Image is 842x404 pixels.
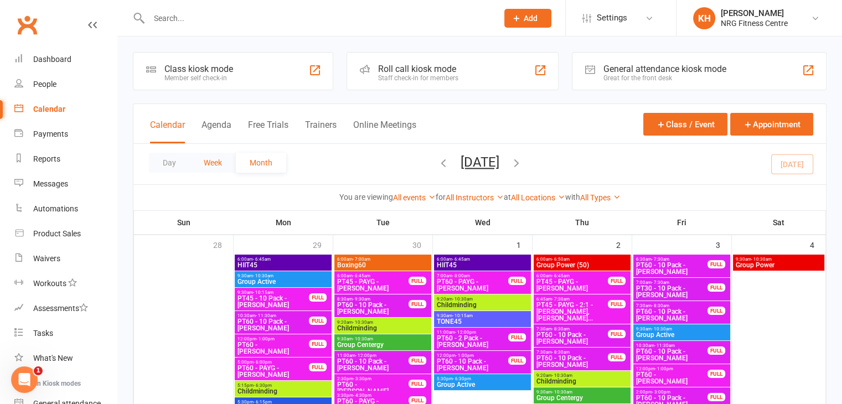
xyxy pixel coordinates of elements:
[452,313,473,318] span: - 10:15am
[655,366,673,371] span: - 1:00pm
[33,204,78,213] div: Automations
[721,8,788,18] div: [PERSON_NAME]
[256,336,275,341] span: - 1:00pm
[716,235,731,253] div: 3
[436,262,529,268] span: HIIT45
[353,273,370,278] span: - 6:45am
[237,383,329,388] span: 5:15pm
[603,74,726,82] div: Great for the front desk
[636,257,708,262] span: 6:30am
[636,280,708,285] span: 7:00am
[580,193,621,202] a: All Types
[436,358,509,371] span: PT60 - 10 Pack - [PERSON_NAME]
[707,393,725,401] div: FULL
[636,262,708,275] span: PT60 - 10 Pack - [PERSON_NAME]
[508,277,526,285] div: FULL
[339,193,393,201] strong: You are viewing
[237,388,329,395] span: Childminding
[237,273,329,278] span: 9:30am
[33,329,53,338] div: Tasks
[597,6,627,30] span: Settings
[33,55,71,64] div: Dashboard
[237,295,309,308] span: PT45 - 10 Pack - [PERSON_NAME]
[452,257,470,262] span: - 6:45am
[237,290,309,295] span: 9:30am
[353,393,371,398] span: - 4:30pm
[14,271,117,296] a: Workouts
[254,360,272,365] span: - 6:00pm
[536,273,608,278] span: 6:00am
[707,307,725,315] div: FULL
[707,283,725,292] div: FULL
[452,297,473,302] span: - 10:30am
[552,350,570,355] span: - 8:30am
[456,353,474,358] span: - 1:00pm
[337,381,409,395] span: PT60 - [PERSON_NAME]
[149,153,190,173] button: Day
[14,47,117,72] a: Dashboard
[552,373,572,378] span: - 10:30am
[33,130,68,138] div: Payments
[732,211,826,234] th: Sat
[33,154,60,163] div: Reports
[237,336,309,341] span: 12:00pm
[33,354,73,362] div: What's New
[652,257,669,262] span: - 7:30am
[337,302,409,315] span: PT60 - 10 Pack - [PERSON_NAME]
[337,376,409,381] span: 2:30pm
[202,120,231,143] button: Agenda
[436,313,529,318] span: 9:30am
[353,257,370,262] span: - 7:00am
[33,80,56,89] div: People
[11,366,38,393] iframe: Intercom live chat
[536,332,608,345] span: PT60 - 10 Pack - [PERSON_NAME]
[409,356,426,365] div: FULL
[654,343,675,348] span: - 11:30am
[150,120,185,143] button: Calendar
[643,113,727,136] button: Class / Event
[552,257,570,262] span: - 6:50am
[237,360,309,365] span: 5:00pm
[565,193,580,201] strong: with
[33,229,81,238] div: Product Sales
[536,350,608,355] span: 7:30am
[14,246,117,271] a: Waivers
[190,153,236,173] button: Week
[552,273,570,278] span: - 6:45am
[309,340,327,348] div: FULL
[536,278,608,292] span: PT45 - PAYG - [PERSON_NAME]
[707,370,725,378] div: FULL
[337,273,409,278] span: 6:00am
[511,193,565,202] a: All Locations
[213,235,233,253] div: 28
[305,120,337,143] button: Trainers
[508,333,526,341] div: FULL
[134,211,234,234] th: Sun
[337,257,429,262] span: 6:00am
[14,122,117,147] a: Payments
[536,257,628,262] span: 6:00am
[652,303,669,308] span: - 8:30am
[608,330,626,338] div: FULL
[378,64,458,74] div: Roll call kiosk mode
[378,74,458,82] div: Staff check-in for members
[552,327,570,332] span: - 8:30am
[636,285,708,298] span: PT30 - 10 Pack - [PERSON_NAME]
[536,302,608,322] span: PT45 - PAYG - 2:1 - [PERSON_NAME], [PERSON_NAME]...
[14,321,117,346] a: Tasks
[353,376,371,381] span: - 3:30pm
[412,235,432,253] div: 30
[436,273,509,278] span: 7:00am
[461,154,499,170] button: [DATE]
[436,193,446,201] strong: for
[337,320,429,325] span: 9:20am
[253,290,273,295] span: - 10:15am
[504,193,511,201] strong: at
[552,297,570,302] span: - 7:30am
[237,318,309,332] span: PT60 - 10 Pack - [PERSON_NAME]
[810,235,825,253] div: 4
[751,257,772,262] span: - 10:30am
[536,378,628,385] span: Childminding
[536,355,608,368] span: PT60 - 10 Pack - [PERSON_NAME]
[603,64,726,74] div: General attendance kiosk mode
